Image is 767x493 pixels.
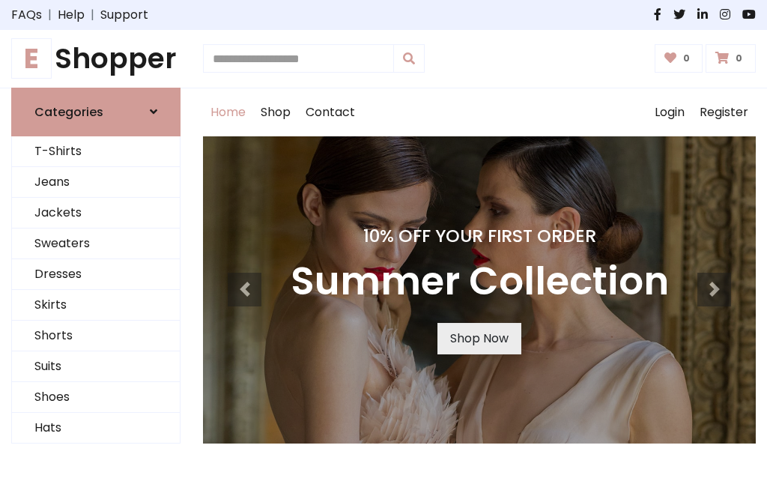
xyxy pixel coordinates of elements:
a: Shop [253,88,298,136]
span: | [85,6,100,24]
a: Dresses [12,259,180,290]
a: Support [100,6,148,24]
a: 0 [706,44,756,73]
a: Login [647,88,692,136]
a: Help [58,6,85,24]
span: | [42,6,58,24]
span: 0 [732,52,746,65]
a: EShopper [11,42,181,76]
h6: Categories [34,105,103,119]
a: Hats [12,413,180,444]
h4: 10% Off Your First Order [291,226,669,246]
a: Skirts [12,290,180,321]
span: 0 [679,52,694,65]
span: E [11,38,52,79]
a: Categories [11,88,181,136]
a: Contact [298,88,363,136]
h1: Shopper [11,42,181,76]
h3: Summer Collection [291,258,669,305]
a: Shorts [12,321,180,351]
a: FAQs [11,6,42,24]
a: Sweaters [12,229,180,259]
a: Shoes [12,382,180,413]
a: Home [203,88,253,136]
a: Jeans [12,167,180,198]
a: Jackets [12,198,180,229]
a: Register [692,88,756,136]
a: 0 [655,44,703,73]
a: Shop Now [437,323,521,354]
a: T-Shirts [12,136,180,167]
a: Suits [12,351,180,382]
